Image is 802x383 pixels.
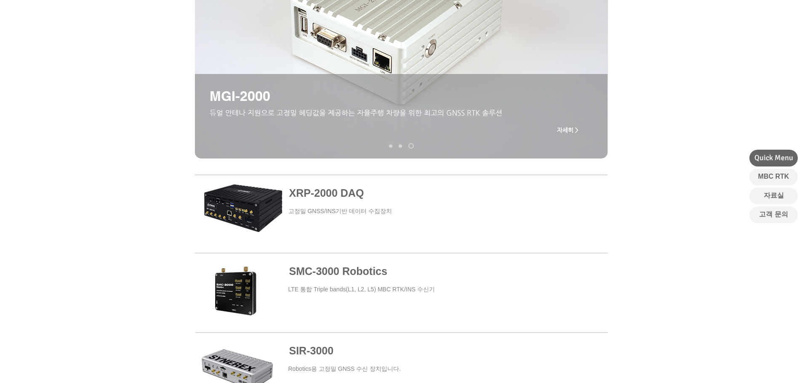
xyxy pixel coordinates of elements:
a: XRP-2000 DAQ [389,144,392,148]
a: MGI-2000 [408,143,414,149]
a: Robotics용 고정밀 GNSS 수신 장치입니다. [288,365,401,372]
a: SIR-3000 [289,345,334,357]
span: MGI-2000 [210,88,270,104]
a: 자세히 > [551,122,585,138]
span: 듀얼 안테나 지원으로 고정밀 헤딩값을 제공하는 자율주행 차량을 위한 최고의 GNSS RTK 솔루션 [210,108,502,117]
nav: 슬라이드 [386,143,417,149]
span: ​ [210,108,502,117]
iframe: Wix Chat [646,118,802,383]
a: LTE 통합 Triple bands(L1, L2, L5) MBC RTK/INS 수신기 [288,286,435,293]
a: SMC-3000 Robotics [289,265,387,277]
span: 자세히 > [557,127,578,133]
a: XRP-2000 [399,144,402,148]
